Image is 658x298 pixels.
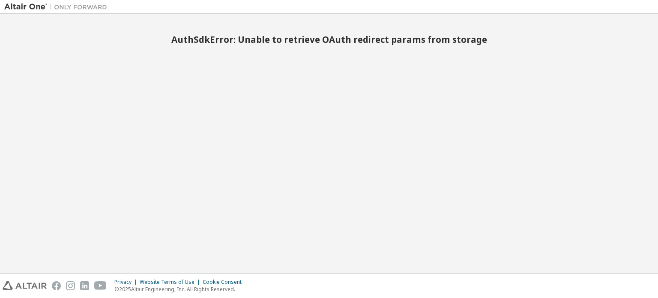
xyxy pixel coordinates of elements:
[66,281,75,290] img: instagram.svg
[4,3,111,11] img: Altair One
[4,34,654,45] h2: AuthSdkError: Unable to retrieve OAuth redirect params from storage
[94,281,107,290] img: youtube.svg
[114,279,140,286] div: Privacy
[52,281,61,290] img: facebook.svg
[140,279,203,286] div: Website Terms of Use
[114,286,247,293] p: © 2025 Altair Engineering, Inc. All Rights Reserved.
[203,279,247,286] div: Cookie Consent
[3,281,47,290] img: altair_logo.svg
[80,281,89,290] img: linkedin.svg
